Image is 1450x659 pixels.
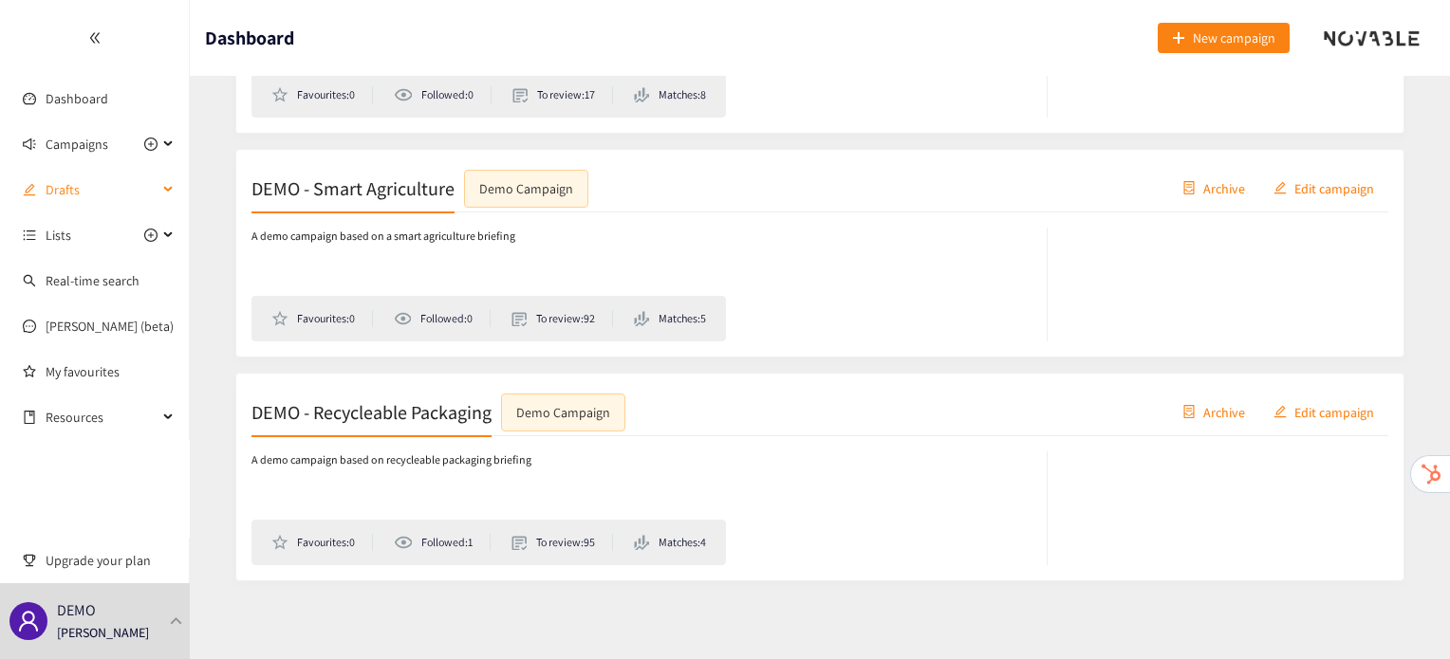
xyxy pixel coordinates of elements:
[251,174,455,201] h2: DEMO - Smart Agriculture
[271,86,373,103] li: Favourites: 0
[251,451,531,469] p: A demo campaign based on recycleable packaging briefing
[634,534,706,551] li: Matches: 4
[511,534,613,551] li: To review: 95
[1158,23,1290,53] button: plusNew campaign
[271,534,373,551] li: Favourites: 0
[1273,405,1287,420] span: edit
[394,86,491,103] li: Followed: 0
[271,310,373,327] li: Favourites: 0
[23,183,36,196] span: edit
[512,86,613,103] li: To review: 17
[23,411,36,424] span: book
[1168,396,1259,427] button: containerArchive
[1182,405,1196,420] span: container
[23,229,36,242] span: unordered-list
[251,398,492,425] h2: DEMO - Recycleable Packaging
[46,272,139,289] a: Real-time search
[46,171,158,209] span: Drafts
[1273,181,1287,196] span: edit
[1259,396,1388,427] button: editEdit campaign
[1172,31,1185,46] span: plus
[88,31,102,45] span: double-left
[46,318,174,335] a: [PERSON_NAME] (beta)
[46,216,71,254] span: Lists
[1259,173,1388,203] button: editEdit campaign
[1294,177,1374,198] span: Edit campaign
[516,401,610,422] div: Demo Campaign
[634,310,706,327] li: Matches: 5
[235,149,1404,357] a: DEMO - Smart AgricultureDemo CampaigncontainerArchiveeditEdit campaignA demo campaign based on a ...
[1203,401,1245,422] span: Archive
[57,622,149,643] p: [PERSON_NAME]
[57,598,96,622] p: DEMO
[1294,401,1374,422] span: Edit campaign
[46,541,175,579] span: Upgrade your plan
[23,137,36,151] span: sound
[1168,173,1259,203] button: containerArchive
[46,353,175,391] a: My favourites
[46,125,108,163] span: Campaigns
[394,534,490,551] li: Followed: 1
[46,90,108,107] a: Dashboard
[23,554,36,567] span: trophy
[17,610,40,632] span: user
[1182,181,1196,196] span: container
[634,86,706,103] li: Matches: 8
[144,137,158,151] span: plus-circle
[144,229,158,242] span: plus-circle
[394,310,491,327] li: Followed: 0
[1193,27,1275,48] span: New campaign
[46,398,158,436] span: Resources
[1203,177,1245,198] span: Archive
[511,310,613,327] li: To review: 92
[235,373,1404,581] a: DEMO - Recycleable PackagingDemo CampaigncontainerArchiveeditEdit campaignA demo campaign based o...
[1355,568,1450,659] iframe: Chat Widget
[251,228,515,246] p: A demo campaign based on a smart agriculture briefing
[479,177,573,198] div: Demo Campaign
